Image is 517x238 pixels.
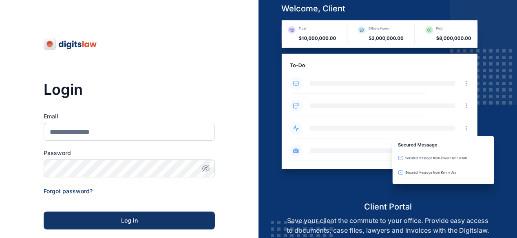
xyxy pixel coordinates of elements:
[275,201,501,212] h5: client portal
[57,216,202,225] div: Log in
[44,112,215,120] label: Email
[275,3,501,14] h5: welcome, client
[275,216,501,235] p: Save your client the commute to your office. Provide easy access to documents, case files, lawyer...
[44,212,215,229] button: Log in
[44,188,93,194] a: Forgot password?
[275,20,501,201] img: client-portal
[44,81,215,98] h3: Login
[44,37,97,50] img: digitslaw-logo
[44,149,215,157] label: Password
